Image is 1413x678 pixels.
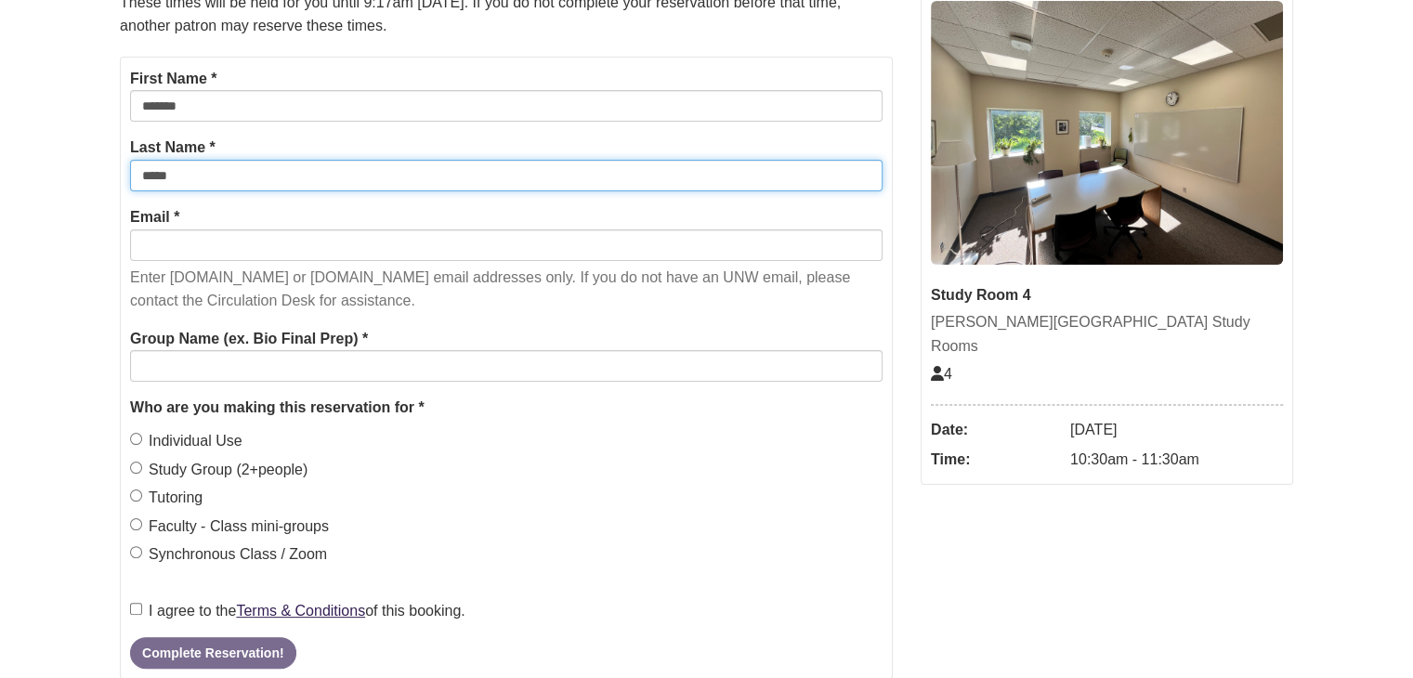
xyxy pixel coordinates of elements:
div: Study Room 4 [931,283,1283,307]
dd: 10:30am - 11:30am [1070,445,1283,475]
label: Faculty - Class mini-groups [130,515,329,539]
label: Last Name * [130,136,216,160]
span: The capacity of this space [931,366,952,382]
dt: Date: [931,415,1061,445]
input: Tutoring [130,489,142,502]
label: I agree to the of this booking. [130,599,465,623]
label: Group Name (ex. Bio Final Prep) * [130,327,368,351]
label: First Name * [130,67,216,91]
div: [PERSON_NAME][GEOGRAPHIC_DATA] Study Rooms [931,310,1283,358]
button: Complete Reservation! [130,637,295,669]
input: Synchronous Class / Zoom [130,546,142,558]
label: Tutoring [130,486,203,510]
p: Enter [DOMAIN_NAME] or [DOMAIN_NAME] email addresses only. If you do not have an UNW email, pleas... [130,266,883,313]
img: Study Room 4 [931,1,1283,265]
input: Faculty - Class mini-groups [130,518,142,530]
a: Terms & Conditions [236,603,365,619]
label: Synchronous Class / Zoom [130,542,327,567]
dt: Time: [931,445,1061,475]
input: Study Group (2+people) [130,462,142,474]
dd: [DATE] [1070,415,1283,445]
label: Study Group (2+people) [130,458,307,482]
label: Individual Use [130,429,242,453]
input: Individual Use [130,433,142,445]
legend: Who are you making this reservation for * [130,396,883,420]
input: I agree to theTerms & Conditionsof this booking. [130,603,142,615]
label: Email * [130,205,179,229]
